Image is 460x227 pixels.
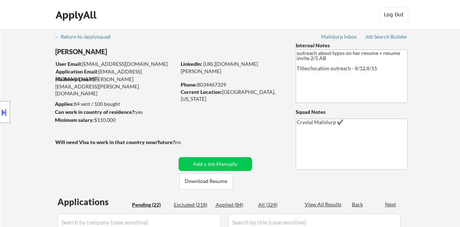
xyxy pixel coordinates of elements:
[56,9,99,21] div: ApplyAll
[296,108,408,116] div: Squad Notes
[181,81,197,88] strong: Phone:
[181,81,284,88] div: 8034467329
[174,201,210,208] div: Excluded (218)
[379,7,408,22] button: Log Out
[57,198,129,206] div: Applications
[321,34,357,41] a: Mailslurp Inbox
[181,88,284,103] div: [GEOGRAPHIC_DATA], [US_STATE]
[181,61,258,74] a: [URL][DOMAIN_NAME][PERSON_NAME]
[179,173,233,190] button: Download Resume
[296,42,408,49] div: Internal Notes
[365,34,408,39] div: Job Search Builder
[179,157,252,171] button: Add a Job Manually
[181,89,222,95] strong: Current Location:
[55,34,117,41] a: ← Return to /applysquad
[321,34,357,39] div: Mailslurp Inbox
[385,201,397,208] div: Next
[216,201,252,208] div: Applied (84)
[258,201,295,208] div: All (324)
[181,61,202,67] strong: LinkedIn:
[365,34,408,41] a: Job Search Builder
[175,139,196,146] div: no
[305,201,344,208] div: View All Results
[352,201,364,208] div: Back
[55,34,117,39] div: ← Return to /applysquad
[132,201,168,208] div: Pending (22)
